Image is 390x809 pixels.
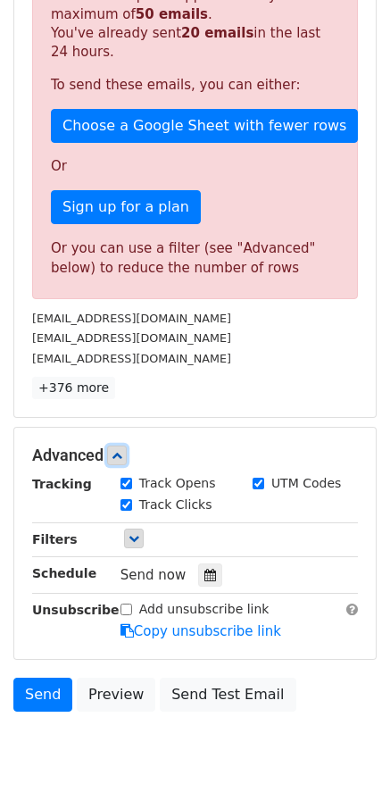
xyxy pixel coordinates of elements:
iframe: Chat Widget [301,723,390,809]
div: 聊天小组件 [301,723,390,809]
a: Preview [77,678,155,712]
div: Or you can use a filter (see "Advanced" below) to reduce the number of rows [51,238,339,279]
a: Send [13,678,72,712]
a: Sign up for a plan [51,190,201,224]
strong: Filters [32,532,78,546]
span: Send now [120,567,187,583]
label: UTM Codes [271,474,341,493]
strong: 20 emails [181,25,253,41]
strong: Schedule [32,566,96,580]
small: [EMAIL_ADDRESS][DOMAIN_NAME] [32,352,231,365]
a: Send Test Email [160,678,295,712]
h5: Advanced [32,446,358,465]
label: Add unsubscribe link [139,600,270,619]
a: +376 more [32,377,115,399]
p: To send these emails, you can either: [51,76,339,95]
strong: Unsubscribe [32,603,120,617]
a: Choose a Google Sheet with fewer rows [51,109,358,143]
label: Track Clicks [139,496,212,514]
small: [EMAIL_ADDRESS][DOMAIN_NAME] [32,331,231,345]
label: Track Opens [139,474,216,493]
strong: 50 emails [136,6,208,22]
p: Or [51,157,339,176]
small: [EMAIL_ADDRESS][DOMAIN_NAME] [32,312,231,325]
a: Copy unsubscribe link [120,623,281,639]
strong: Tracking [32,477,92,491]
